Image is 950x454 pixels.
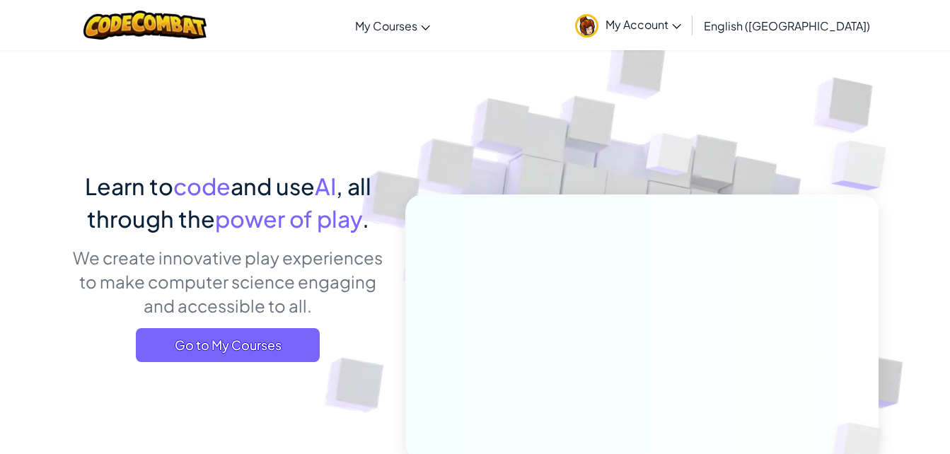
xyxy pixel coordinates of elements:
[173,172,231,200] span: code
[85,172,173,200] span: Learn to
[355,18,417,33] span: My Courses
[568,3,688,47] a: My Account
[704,18,870,33] span: English ([GEOGRAPHIC_DATA])
[215,204,362,233] span: power of play
[619,105,721,211] img: Overlap cubes
[697,6,877,45] a: English ([GEOGRAPHIC_DATA])
[362,204,369,233] span: .
[803,106,925,226] img: Overlap cubes
[348,6,437,45] a: My Courses
[136,328,320,362] a: Go to My Courses
[231,172,315,200] span: and use
[315,172,336,200] span: AI
[575,14,598,37] img: avatar
[606,17,681,32] span: My Account
[83,11,207,40] img: CodeCombat logo
[72,245,384,318] p: We create innovative play experiences to make computer science engaging and accessible to all.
